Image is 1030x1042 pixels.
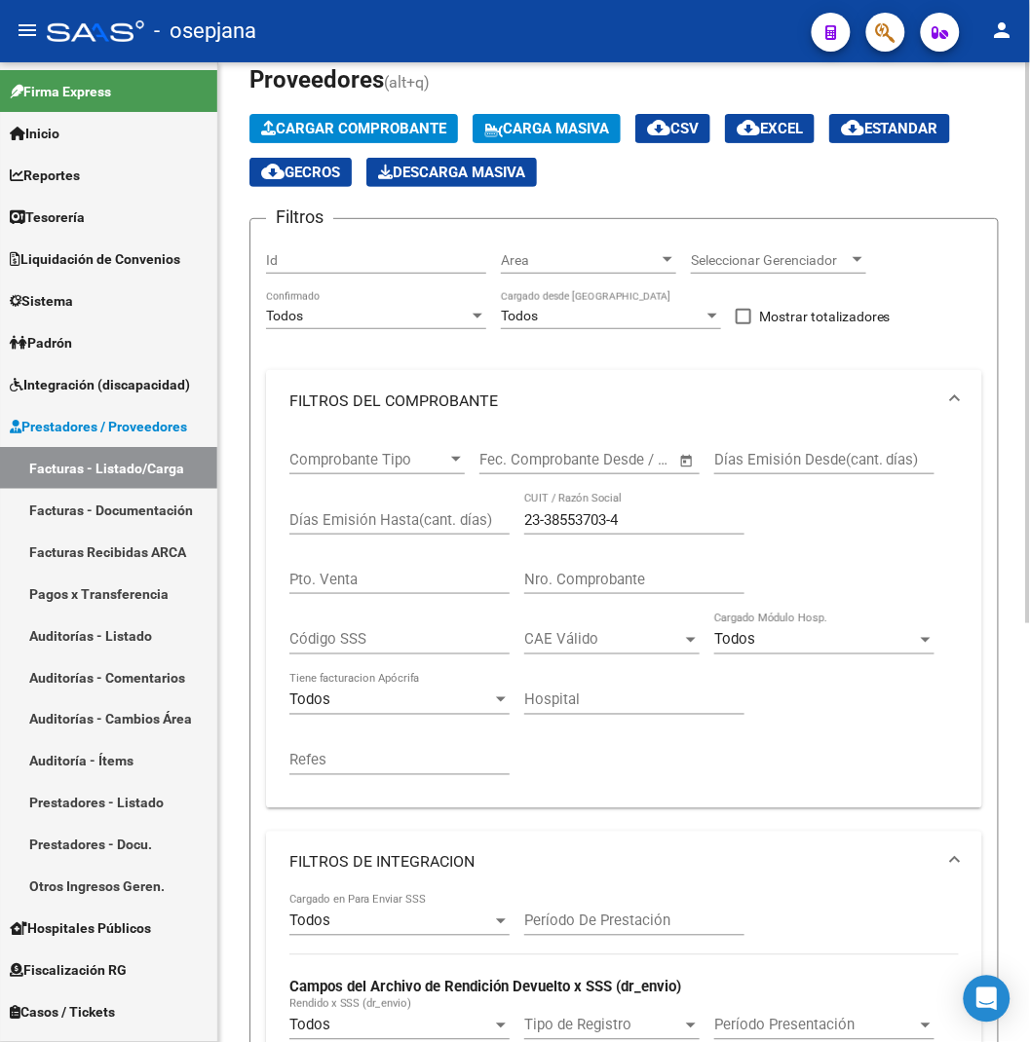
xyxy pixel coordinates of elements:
button: Descarga Masiva [366,158,537,187]
span: Todos [501,308,538,323]
span: Período Presentación [714,1017,917,1034]
mat-icon: cloud_download [647,116,670,139]
div: FILTROS DEL COMPROBANTE [266,432,982,809]
span: Todos [266,308,303,323]
span: Fiscalización RG [10,960,127,982]
span: (alt+q) [384,73,430,92]
mat-icon: menu [16,19,39,42]
span: Todos [289,691,330,709]
span: Prestadores / Proveedores [10,416,187,437]
button: Gecros [249,158,352,187]
span: Gecros [261,164,340,181]
button: Carga Masiva [473,114,621,143]
span: Cargar Comprobante [261,120,446,137]
div: Open Intercom Messenger [964,976,1011,1023]
button: Estandar [829,114,950,143]
input: Fecha inicio [479,451,558,468]
mat-icon: cloud_download [261,160,285,183]
span: Mostrar totalizadores [759,305,891,328]
button: EXCEL [725,114,815,143]
span: Liquidación de Convenios [10,248,180,270]
span: Seleccionar Gerenciador [691,252,849,269]
button: Cargar Comprobante [249,114,458,143]
span: CSV [647,120,699,137]
mat-panel-title: FILTROS DE INTEGRACION [289,852,935,874]
span: Casos / Tickets [10,1002,115,1023]
span: EXCEL [737,120,803,137]
span: CAE Válido [524,631,682,649]
span: Todos [289,912,330,930]
span: Carga Masiva [484,120,609,137]
span: Integración (discapacidad) [10,374,190,395]
mat-icon: cloud_download [841,116,864,139]
span: Hospitales Públicos [10,918,151,940]
button: CSV [635,114,710,143]
mat-panel-title: FILTROS DEL COMPROBANTE [289,391,935,412]
app-download-masive: Descarga masiva de comprobantes (adjuntos) [366,158,537,187]
input: Fecha fin [576,451,670,468]
mat-icon: cloud_download [737,116,760,139]
span: Todos [714,631,755,649]
span: Reportes [10,165,80,186]
span: Firma Express [10,81,111,102]
span: Padrón [10,332,72,354]
span: Descarga Masiva [378,164,525,181]
mat-expansion-panel-header: FILTROS DE INTEGRACION [266,832,982,894]
button: Open calendar [676,450,699,472]
mat-icon: person [991,19,1014,42]
span: Sistema [10,290,73,312]
h3: Filtros [266,204,333,231]
span: Area [501,252,659,269]
span: Tipo de Registro [524,1017,682,1034]
mat-expansion-panel-header: FILTROS DEL COMPROBANTE [266,370,982,432]
span: - osepjana [154,10,256,53]
span: Todos [289,1017,330,1034]
span: Comprobante Tipo [289,451,447,468]
strong: Campos del Archivo de Rendición Devuelto x SSS (dr_envio) [289,979,681,996]
span: Estandar [841,120,938,137]
span: Tesorería [10,206,85,228]
span: Inicio [10,123,59,144]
